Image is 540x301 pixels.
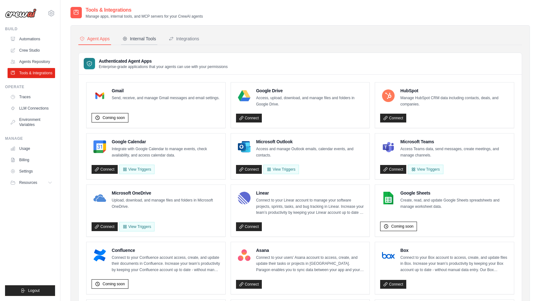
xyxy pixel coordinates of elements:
[5,285,55,296] button: Logout
[5,84,55,89] div: Operate
[86,6,203,14] h2: Tools & Integrations
[8,68,55,78] a: Tools & Integrations
[256,190,365,196] h4: Linear
[93,89,106,102] img: Gmail Logo
[8,115,55,130] a: Environment Variables
[122,36,156,42] div: Internal Tools
[256,197,365,216] p: Connect to your Linear account to manage your software projects, sprints, tasks, and bug tracking...
[8,57,55,67] a: Agents Repository
[382,140,395,153] img: Microsoft Teams Logo
[8,45,55,55] a: Crew Studio
[256,95,365,107] p: Access, upload, download, and manage files and folders in Google Drive.
[80,36,110,42] div: Agent Apps
[380,165,406,174] a: Connect
[382,192,395,204] img: Google Sheets Logo
[19,180,37,185] span: Resources
[256,139,365,145] h4: Microsoft Outlook
[236,280,262,289] a: Connect
[112,88,220,94] h4: Gmail
[93,192,106,204] img: Microsoft OneDrive Logo
[8,103,55,113] a: LLM Connections
[391,224,413,229] span: Coming soon
[112,247,220,253] h4: Confluence
[5,26,55,31] div: Build
[400,146,509,158] p: Access Teams data, send messages, create meetings, and manage channels.
[112,146,220,158] p: Integrate with Google Calendar to manage events, check availability, and access calendar data.
[8,144,55,154] a: Usage
[78,33,111,45] button: Agent Apps
[112,190,220,196] h4: Microsoft OneDrive
[8,34,55,44] a: Automations
[382,249,395,262] img: Box Logo
[380,280,406,289] a: Connect
[263,165,299,174] : View Triggers
[112,95,220,101] p: Send, receive, and manage Gmail messages and email settings.
[121,33,157,45] button: Internal Tools
[400,190,509,196] h4: Google Sheets
[238,140,250,153] img: Microsoft Outlook Logo
[103,115,125,120] span: Coming soon
[28,288,40,293] span: Logout
[236,114,262,122] a: Connect
[8,166,55,176] a: Settings
[382,89,395,102] img: HubSpot Logo
[86,14,203,19] p: Manage apps, internal tools, and MCP servers for your CrewAI agents
[236,165,262,174] a: Connect
[238,249,250,262] img: Asana Logo
[256,88,365,94] h4: Google Drive
[400,247,509,253] h4: Box
[99,64,228,69] p: Enterprise-grade applications that your agents can use with your permissions
[112,197,220,210] p: Upload, download, and manage files and folders in Microsoft OneDrive.
[238,192,250,204] img: Linear Logo
[8,155,55,165] a: Billing
[112,139,220,145] h4: Google Calendar
[119,165,155,174] button: View Triggers
[93,140,106,153] img: Google Calendar Logo
[400,255,509,273] p: Connect to your Box account to access, create, and update files in Box. Increase your team’s prod...
[400,95,509,107] p: Manage HubSpot CRM data including contacts, deals, and companies.
[5,136,55,141] div: Manage
[99,58,228,64] h3: Authenticated Agent Apps
[238,89,250,102] img: Google Drive Logo
[400,139,509,145] h4: Microsoft Teams
[380,114,406,122] a: Connect
[103,281,125,287] span: Coming soon
[8,92,55,102] a: Traces
[169,36,199,42] div: Integrations
[400,197,509,210] p: Create, read, and update Google Sheets spreadsheets and manage worksheet data.
[256,247,365,253] h4: Asana
[256,146,365,158] p: Access and manage Outlook emails, calendar events, and contacts.
[236,222,262,231] a: Connect
[256,255,365,273] p: Connect to your users’ Asana account to access, create, and update their tasks or projects in [GE...
[92,165,118,174] a: Connect
[400,88,509,94] h4: HubSpot
[5,9,37,18] img: Logo
[92,222,118,231] a: Connect
[119,222,155,231] : View Triggers
[8,178,55,188] button: Resources
[93,249,106,262] img: Confluence Logo
[112,255,220,273] p: Connect to your Confluence account access, create, and update their documents in Confluence. Incr...
[167,33,200,45] button: Integrations
[408,165,443,174] : View Triggers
